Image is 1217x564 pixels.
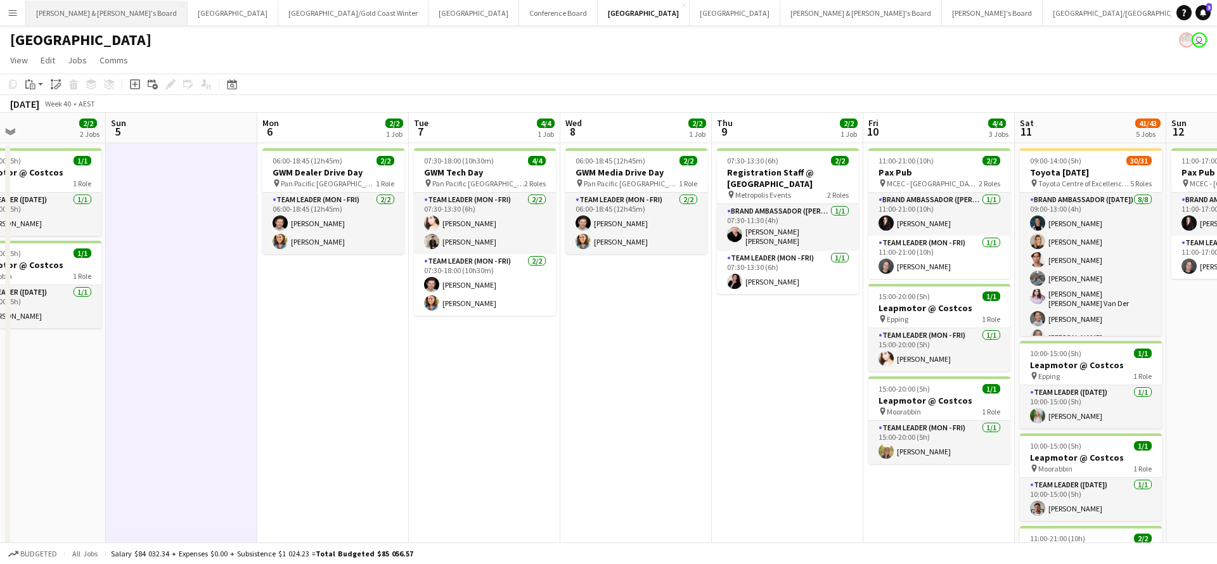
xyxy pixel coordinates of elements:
[70,549,100,558] span: All jobs
[840,129,857,139] div: 1 Job
[35,52,60,68] a: Edit
[717,148,859,294] app-job-card: 07:30-13:30 (6h)2/2Registration Staff @ [GEOGRAPHIC_DATA] Metropolis Events2 RolesBrand Ambassado...
[278,1,428,25] button: [GEOGRAPHIC_DATA]/Gold Coast Winter
[414,117,428,129] span: Tue
[565,167,707,178] h3: GWM Media Drive Day
[688,119,706,128] span: 2/2
[111,549,413,558] div: Salary $84 032.34 + Expenses $0.00 + Subsistence $1 024.23 =
[868,117,879,129] span: Fri
[868,236,1010,279] app-card-role: Team Leader (Mon - Fri)1/111:00-21:00 (10h)[PERSON_NAME]
[262,148,404,254] app-job-card: 06:00-18:45 (12h45m)2/2GWM Dealer Drive Day Pan Pacific [GEOGRAPHIC_DATA]1 RoleTeam Leader (Mon -...
[868,376,1010,464] app-job-card: 15:00-20:00 (5h)1/1Leapmotor @ Costcos Moorabbin1 RoleTeam Leader (Mon - Fri)1/115:00-20:00 (5h)[...
[1179,32,1194,48] app-user-avatar: Arrence Torres
[827,190,849,200] span: 2 Roles
[316,549,413,558] span: Total Budgeted $85 056.57
[840,119,858,128] span: 2/2
[780,1,942,25] button: [PERSON_NAME] & [PERSON_NAME]'s Board
[1038,179,1130,188] span: Toyota Centre of Excellence - [GEOGRAPHIC_DATA]
[94,52,133,68] a: Comms
[1020,478,1162,521] app-card-role: Team Leader ([DATE])1/110:00-15:00 (5h)[PERSON_NAME]
[868,167,1010,178] h3: Pax Pub
[866,124,879,139] span: 10
[281,179,376,188] span: Pan Pacific [GEOGRAPHIC_DATA]
[1020,359,1162,371] h3: Leapmotor @ Costcos
[73,271,91,281] span: 1 Role
[831,156,849,165] span: 2/2
[887,407,921,416] span: Moorabbin
[424,156,494,165] span: 07:30-18:00 (10h30m)
[528,156,546,165] span: 4/4
[1133,371,1152,381] span: 1 Role
[879,156,934,165] span: 11:00-21:00 (10h)
[982,384,1000,394] span: 1/1
[1020,433,1162,521] app-job-card: 10:00-15:00 (5h)1/1Leapmotor @ Costcos Moorabbin1 RoleTeam Leader ([DATE])1/110:00-15:00 (5h)[PER...
[262,193,404,254] app-card-role: Team Leader (Mon - Fri)2/206:00-18:45 (12h45m)[PERSON_NAME][PERSON_NAME]
[717,204,859,251] app-card-role: Brand Ambassador ([PERSON_NAME])1/107:30-11:30 (4h)[PERSON_NAME] [PERSON_NAME]
[26,1,188,25] button: [PERSON_NAME] & [PERSON_NAME]'s Board
[1134,534,1152,543] span: 2/2
[717,117,733,129] span: Thu
[414,193,556,254] app-card-role: Team Leader (Mon - Fri)2/207:30-13:30 (6h)[PERSON_NAME][PERSON_NAME]
[1030,441,1081,451] span: 10:00-15:00 (5h)
[79,99,95,108] div: AEST
[109,124,126,139] span: 5
[982,407,1000,416] span: 1 Role
[412,124,428,139] span: 7
[79,119,97,128] span: 2/2
[565,193,707,254] app-card-role: Team Leader (Mon - Fri)2/206:00-18:45 (12h45m)[PERSON_NAME][PERSON_NAME]
[868,284,1010,371] app-job-card: 15:00-20:00 (5h)1/1Leapmotor @ Costcos Epping1 RoleTeam Leader (Mon - Fri)1/115:00-20:00 (5h)[PER...
[1038,464,1072,473] span: Moorabbin
[414,167,556,178] h3: GWM Tech Day
[20,549,57,558] span: Budgeted
[1020,148,1162,336] app-job-card: 09:00-14:00 (5h)30/31Toyota [DATE] Toyota Centre of Excellence - [GEOGRAPHIC_DATA]5 RolesBrand Am...
[868,148,1010,279] app-job-card: 11:00-21:00 (10h)2/2Pax Pub MCEC - [GEOGRAPHIC_DATA]2 RolesBrand Ambassador ([PERSON_NAME])1/111:...
[717,167,859,189] h3: Registration Staff @ [GEOGRAPHIC_DATA]
[538,129,554,139] div: 1 Job
[273,156,342,165] span: 06:00-18:45 (12h45m)
[10,54,28,66] span: View
[1130,179,1152,188] span: 5 Roles
[1133,464,1152,473] span: 1 Role
[690,1,780,25] button: [GEOGRAPHIC_DATA]
[1126,156,1152,165] span: 30/31
[717,251,859,294] app-card-role: Team Leader (Mon - Fri)1/107:30-13:30 (6h)[PERSON_NAME]
[68,54,87,66] span: Jobs
[1020,452,1162,463] h3: Leapmotor @ Costcos
[868,328,1010,371] app-card-role: Team Leader (Mon - Fri)1/115:00-20:00 (5h)[PERSON_NAME]
[1020,341,1162,428] app-job-card: 10:00-15:00 (5h)1/1Leapmotor @ Costcos Epping1 RoleTeam Leader ([DATE])1/110:00-15:00 (5h)[PERSON...
[10,30,151,49] h1: [GEOGRAPHIC_DATA]
[598,1,690,25] button: [GEOGRAPHIC_DATA]
[1020,385,1162,428] app-card-role: Team Leader ([DATE])1/110:00-15:00 (5h)[PERSON_NAME]
[989,129,1008,139] div: 3 Jobs
[887,314,908,324] span: Epping
[563,124,582,139] span: 8
[982,156,1000,165] span: 2/2
[414,148,556,316] div: 07:30-18:00 (10h30m)4/4GWM Tech Day Pan Pacific [GEOGRAPHIC_DATA]2 RolesTeam Leader (Mon - Fri)2/...
[1038,371,1060,381] span: Epping
[565,117,582,129] span: Wed
[1043,1,1206,25] button: [GEOGRAPHIC_DATA]/[GEOGRAPHIC_DATA]
[1206,3,1212,11] span: 3
[41,54,55,66] span: Edit
[42,99,74,108] span: Week 40
[879,292,930,301] span: 15:00-20:00 (5h)
[1134,349,1152,358] span: 1/1
[982,314,1000,324] span: 1 Role
[188,1,278,25] button: [GEOGRAPHIC_DATA]
[565,148,707,254] div: 06:00-18:45 (12h45m)2/2GWM Media Drive Day Pan Pacific [GEOGRAPHIC_DATA]1 RoleTeam Leader (Mon - ...
[879,384,930,394] span: 15:00-20:00 (5h)
[428,1,519,25] button: [GEOGRAPHIC_DATA]
[377,156,394,165] span: 2/2
[868,395,1010,406] h3: Leapmotor @ Costcos
[262,117,279,129] span: Mon
[74,248,91,258] span: 1/1
[942,1,1043,25] button: [PERSON_NAME]'s Board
